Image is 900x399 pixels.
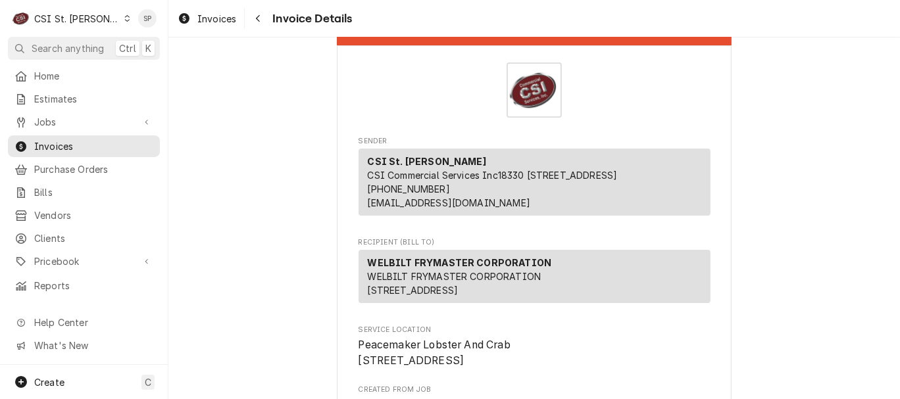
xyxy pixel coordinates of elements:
[34,377,64,388] span: Create
[359,339,511,367] span: Peacemaker Lobster And Crab [STREET_ADDRESS]
[368,271,541,296] span: WELBILT FRYMASTER CORPORATION [STREET_ADDRESS]
[8,227,160,249] a: Clients
[507,62,562,118] img: Logo
[34,69,153,83] span: Home
[8,65,160,87] a: Home
[34,316,152,329] span: Help Center
[119,41,136,55] span: Ctrl
[368,183,450,195] a: [PHONE_NUMBER]
[8,250,160,272] a: Go to Pricebook
[34,339,152,352] span: What's New
[247,8,268,29] button: Navigate back
[32,41,104,55] span: Search anything
[34,231,153,245] span: Clients
[8,88,160,110] a: Estimates
[34,254,134,268] span: Pricebook
[12,9,30,28] div: CSI St. Louis's Avatar
[8,312,160,333] a: Go to Help Center
[8,135,160,157] a: Invoices
[368,197,530,208] a: [EMAIL_ADDRESS][DOMAIN_NAME]
[359,149,711,216] div: Sender
[138,9,157,28] div: Shelley Politte's Avatar
[359,136,711,222] div: Invoice Sender
[34,115,134,129] span: Jobs
[34,208,153,222] span: Vendors
[34,279,153,293] span: Reports
[359,337,711,368] span: Service Location
[8,335,160,356] a: Go to What's New
[268,10,352,28] span: Invoice Details
[359,250,711,308] div: Recipient (Bill To)
[197,12,236,26] span: Invoices
[12,9,30,28] div: C
[34,185,153,199] span: Bills
[8,275,160,296] a: Reports
[34,92,153,106] span: Estimates
[368,156,486,167] strong: CSI St. [PERSON_NAME]
[8,37,160,60] button: Search anythingCtrlK
[8,181,160,203] a: Bills
[145,375,151,389] span: C
[359,385,711,395] span: Created From Job
[359,136,711,147] span: Sender
[34,162,153,176] span: Purchase Orders
[359,237,711,248] span: Recipient (Bill To)
[359,237,711,309] div: Invoice Recipient
[359,250,711,303] div: Recipient (Bill To)
[359,325,711,369] div: Service Location
[172,8,241,30] a: Invoices
[8,204,160,226] a: Vendors
[8,158,160,180] a: Purchase Orders
[359,325,711,335] span: Service Location
[145,41,151,55] span: K
[34,139,153,153] span: Invoices
[138,9,157,28] div: SP
[368,170,618,181] span: CSI Commercial Services Inc18330 [STREET_ADDRESS]
[34,12,120,26] div: CSI St. [PERSON_NAME]
[359,149,711,221] div: Sender
[8,111,160,133] a: Go to Jobs
[518,30,551,38] span: Overdue
[368,257,552,268] strong: WELBILT FRYMASTER CORPORATION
